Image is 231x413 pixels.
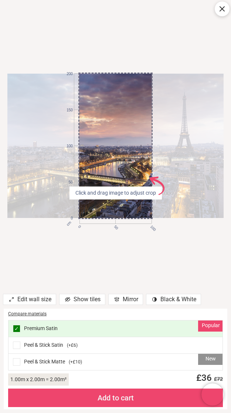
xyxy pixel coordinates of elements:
span: cm [66,220,72,226]
span: 0 [59,216,73,221]
span: 0 [77,224,81,228]
span: 100 [149,224,153,228]
div: Add to cart [8,389,223,407]
div: Show tiles [59,294,105,305]
div: Mirror [108,294,143,305]
div: Peel & Stick Matte [9,354,222,370]
div: Premium Satin [9,320,222,337]
span: ( +£10 ) [69,359,82,365]
span: 100 [59,144,73,149]
div: Edit wall size [3,294,56,305]
span: Click and drag image to adjust crop [72,189,159,197]
div: Popular [198,320,222,332]
span: 50 [113,224,117,228]
div: Compare materials [8,311,223,317]
span: 200 [59,71,73,77]
div: New [198,354,222,365]
span: 150 [59,108,73,113]
span: ✓ [14,326,19,331]
span: £ 36 [192,373,223,383]
div: Black & White [146,294,201,305]
div: Peel & Stick Satin [9,337,222,354]
div: 1.00 m x 2.00 m = 2.00 m² [8,373,69,386]
iframe: Brevo live chat [201,383,224,406]
span: ( +£6 ) [67,342,78,349]
span: £ 72 [212,376,223,382]
span: 50 [59,180,73,185]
